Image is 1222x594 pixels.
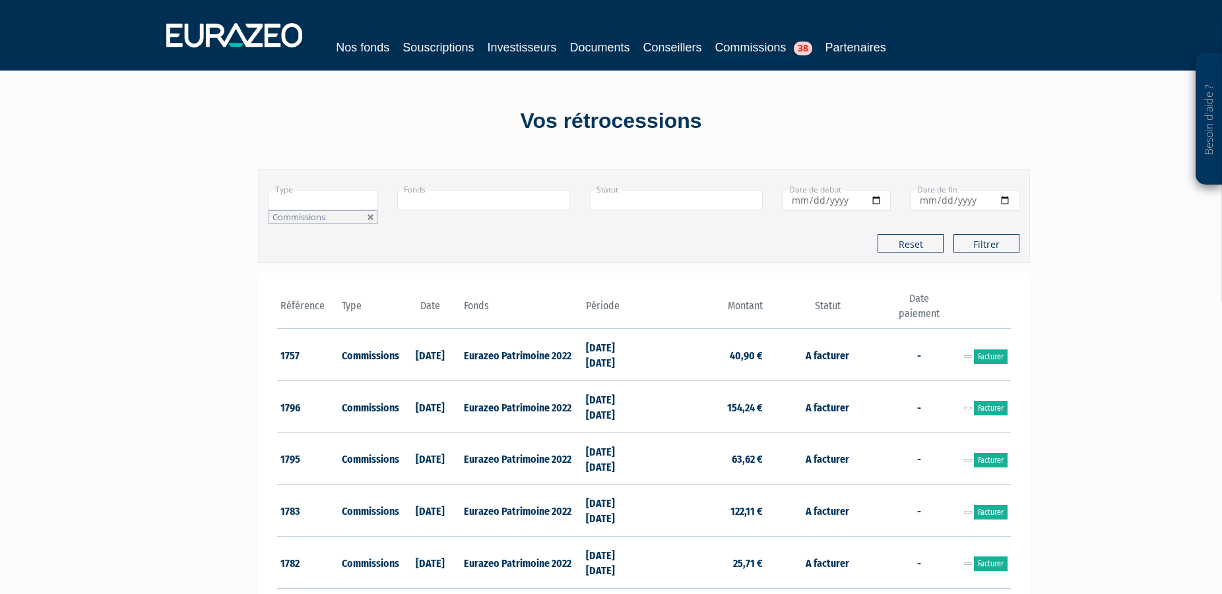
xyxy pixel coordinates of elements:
[794,42,812,55] span: 38
[461,537,583,589] td: Eurazeo Patrimoine 2022
[399,329,461,381] td: [DATE]
[402,38,474,57] a: Souscriptions
[277,381,338,433] td: 1796
[583,381,644,433] td: [DATE] [DATE]
[583,537,644,589] td: [DATE] [DATE]
[277,485,338,537] td: 1783
[889,485,950,537] td: -
[277,291,338,329] th: Référence
[644,329,766,381] td: 40,90 €
[766,381,888,433] td: A facturer
[974,453,1008,467] a: Facturer
[644,485,766,537] td: 122,11 €
[277,432,338,485] td: 1795
[583,485,644,537] td: [DATE] [DATE]
[166,23,302,47] img: 1732889491-logotype_eurazeo_blanc_rvb.png
[273,211,325,223] span: Commissions
[889,291,950,329] th: Date paiement
[766,485,888,537] td: A facturer
[644,537,766,589] td: 25,71 €
[889,537,950,589] td: -
[338,432,400,485] td: Commissions
[715,38,812,59] a: Commissions38
[277,329,338,381] td: 1757
[338,329,400,381] td: Commissions
[583,329,644,381] td: [DATE] [DATE]
[644,432,766,485] td: 63,62 €
[338,381,400,433] td: Commissions
[766,537,888,589] td: A facturer
[399,432,461,485] td: [DATE]
[889,329,950,381] td: -
[399,291,461,329] th: Date
[878,234,944,252] button: Reset
[953,234,1019,252] button: Filtrer
[974,556,1008,571] a: Facturer
[461,485,583,537] td: Eurazeo Patrimoine 2022
[644,291,766,329] th: Montant
[338,485,400,537] td: Commissions
[583,291,644,329] th: Période
[569,38,629,57] a: Documents
[487,38,556,57] a: Investisseurs
[974,349,1008,364] a: Facturer
[277,537,338,589] td: 1782
[461,291,583,329] th: Fonds
[825,38,886,57] a: Partenaires
[338,537,400,589] td: Commissions
[644,381,766,433] td: 154,24 €
[461,432,583,485] td: Eurazeo Patrimoine 2022
[461,329,583,381] td: Eurazeo Patrimoine 2022
[974,401,1008,415] a: Facturer
[583,432,644,485] td: [DATE] [DATE]
[766,329,888,381] td: A facturer
[643,38,702,57] a: Conseillers
[399,381,461,433] td: [DATE]
[889,432,950,485] td: -
[461,381,583,433] td: Eurazeo Patrimoine 2022
[889,381,950,433] td: -
[399,485,461,537] td: [DATE]
[974,505,1008,520] a: Facturer
[766,432,888,485] td: A facturer
[336,38,389,57] a: Nos fonds
[766,291,888,329] th: Statut
[338,291,400,329] th: Type
[399,537,461,589] td: [DATE]
[235,106,987,136] div: Vos rétrocessions
[1202,60,1217,179] p: Besoin d'aide ?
